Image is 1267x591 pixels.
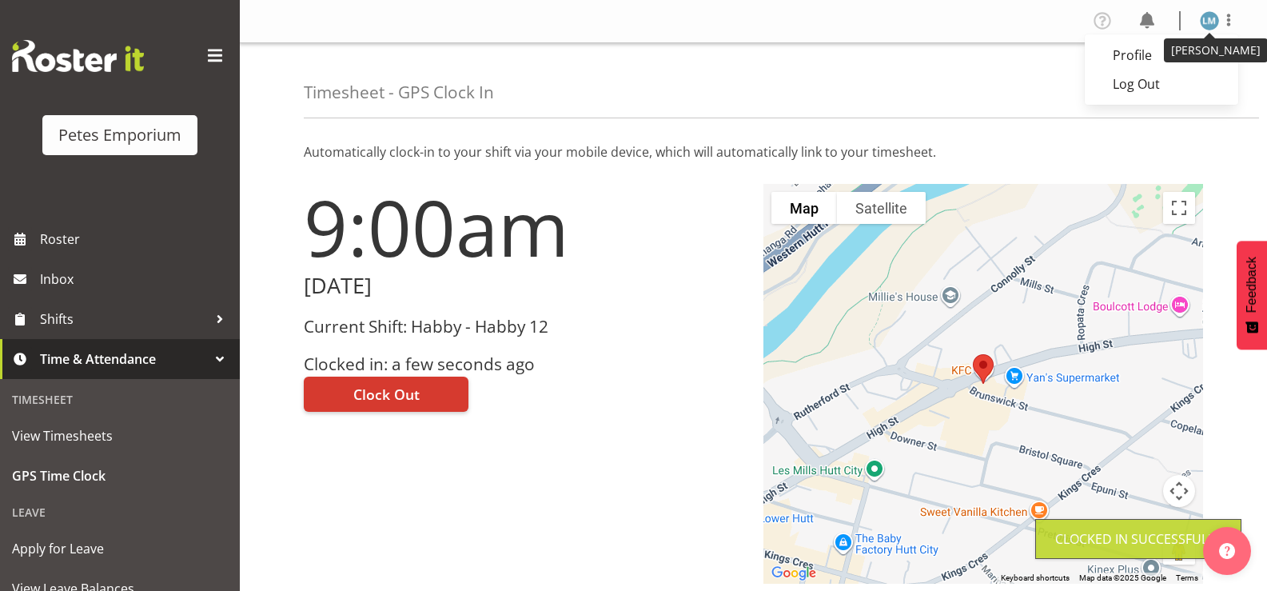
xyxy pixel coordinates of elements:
[771,192,837,224] button: Show street map
[304,184,744,270] h1: 9:00am
[767,563,820,584] a: Open this area in Google Maps (opens a new window)
[4,456,236,496] a: GPS Time Clock
[1237,241,1267,349] button: Feedback - Show survey
[304,83,494,102] h4: Timesheet - GPS Clock In
[1163,475,1195,507] button: Map camera controls
[4,416,236,456] a: View Timesheets
[1163,192,1195,224] button: Toggle fullscreen view
[1200,11,1219,30] img: lianne-morete5410.jpg
[1176,573,1198,582] a: Terms (opens in new tab)
[4,383,236,416] div: Timesheet
[12,537,228,561] span: Apply for Leave
[1085,70,1238,98] a: Log Out
[304,377,468,412] button: Clock Out
[1245,257,1259,313] span: Feedback
[1055,529,1221,549] div: Clocked in Successfully
[12,424,228,448] span: View Timesheets
[40,347,208,371] span: Time & Attendance
[1001,573,1070,584] button: Keyboard shortcuts
[767,563,820,584] img: Google
[12,40,144,72] img: Rosterit website logo
[40,267,232,291] span: Inbox
[4,496,236,529] div: Leave
[304,317,744,336] h3: Current Shift: Habby - Habby 12
[353,384,420,405] span: Clock Out
[4,529,236,569] a: Apply for Leave
[1079,573,1166,582] span: Map data ©2025 Google
[304,355,744,373] h3: Clocked in: a few seconds ago
[304,274,744,298] h2: [DATE]
[1085,41,1238,70] a: Profile
[58,123,181,147] div: Petes Emporium
[40,307,208,331] span: Shifts
[304,142,1203,162] p: Automatically clock-in to your shift via your mobile device, which will automatically link to you...
[1219,543,1235,559] img: help-xxl-2.png
[12,464,228,488] span: GPS Time Clock
[40,227,232,251] span: Roster
[837,192,926,224] button: Show satellite imagery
